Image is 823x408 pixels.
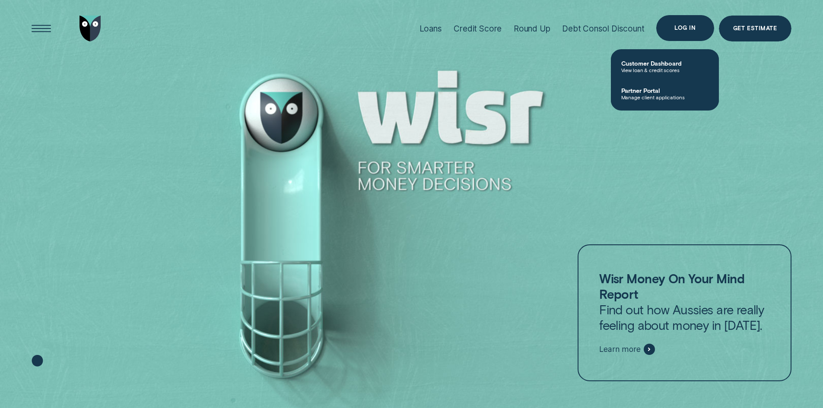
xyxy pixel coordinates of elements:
[719,16,791,41] a: Get Estimate
[674,25,696,31] div: Log in
[621,94,709,100] span: Manage client applications
[29,16,54,41] button: Open Menu
[621,60,709,67] span: Customer Dashboard
[599,345,640,354] span: Learn more
[621,87,709,94] span: Partner Portal
[656,15,714,41] button: Log in
[562,24,644,34] div: Debt Consol Discount
[578,244,791,382] a: Wisr Money On Your Mind ReportFind out how Aussies are really feeling about money in [DATE].Learn...
[514,24,550,34] div: Round Up
[419,24,442,34] div: Loans
[611,80,719,107] a: Partner PortalManage client applications
[79,16,101,41] img: Wisr
[454,24,502,34] div: Credit Score
[599,271,744,301] strong: Wisr Money On Your Mind Report
[621,67,709,73] span: View loan & credit scores
[611,53,719,80] a: Customer DashboardView loan & credit scores
[599,271,769,333] p: Find out how Aussies are really feeling about money in [DATE].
